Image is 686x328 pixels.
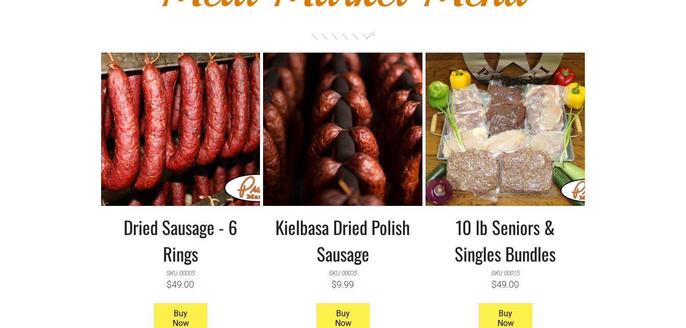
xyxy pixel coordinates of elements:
a: Dried Sausage - 6 Rings SKU 00005 $49.00 [109,206,253,298]
h3: Kielbasa Dried Polish Sausage [271,214,415,267]
h3: 10 lb Seniors & Singles Bundles [433,214,577,267]
div: $49.00 [167,278,194,290]
a: Kielbasa Dried Polish Sausage SKU 00035 $9.99 [271,206,415,298]
div: SKU 00005 [167,267,195,278]
div: SKU 00035 [329,267,357,278]
a: 10 lb Seniors & Singles Bundles SKU 00015 $49.00 [433,206,577,298]
div: $49.00 [491,278,519,290]
h3: Dried Sausage - 6 Rings [109,214,253,267]
div: $9.99 [332,278,354,290]
div: SKU 00015 [491,267,519,278]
